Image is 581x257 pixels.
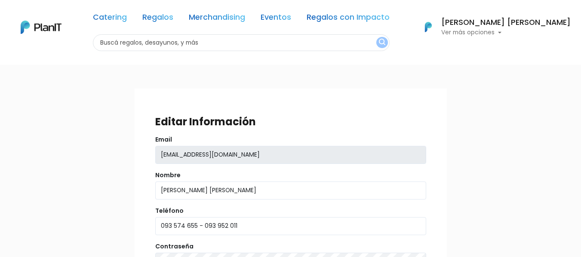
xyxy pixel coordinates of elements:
p: Ver más opciones [441,30,571,36]
img: PlanIt Logo [21,21,61,34]
a: Merchandising [189,14,245,24]
a: Catering [93,14,127,24]
h6: [PERSON_NAME] [PERSON_NAME] [441,19,571,27]
button: PlanIt Logo [PERSON_NAME] [PERSON_NAME] Ver más opciones [414,16,571,38]
label: Contraseña [155,242,194,251]
a: Regalos [142,14,173,24]
img: search_button-432b6d5273f82d61273b3651a40e1bd1b912527efae98b1b7a1b2c0702e16a8d.svg [379,39,385,47]
label: Email [155,135,172,144]
h4: Editar Información [155,116,256,128]
a: Eventos [261,14,291,24]
input: Buscá regalos, desayunos, y más [93,34,390,51]
img: PlanIt Logo [419,18,438,36]
label: Nombre [155,171,181,180]
label: Teléfono [155,206,184,215]
a: Regalos con Impacto [307,14,390,24]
